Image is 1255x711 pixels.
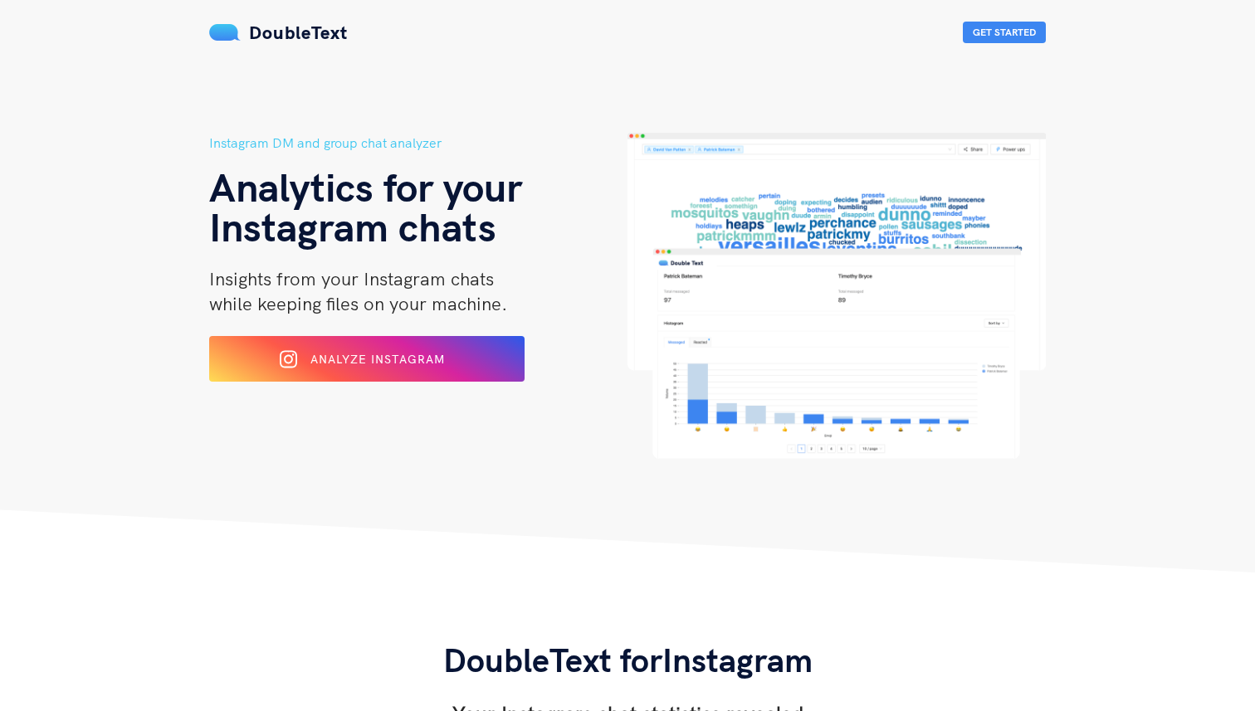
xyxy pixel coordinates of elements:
[209,24,241,41] img: mS3x8y1f88AAAAABJRU5ErkJggg==
[249,21,348,44] span: DoubleText
[443,639,813,680] span: DoubleText for Instagram
[209,21,348,44] a: DoubleText
[209,162,522,212] span: Analytics for your
[209,292,507,315] span: while keeping files on your machine.
[963,22,1046,43] button: Get Started
[209,133,627,153] h5: Instagram DM and group chat analyzer
[209,267,494,290] span: Insights from your Instagram chats
[209,202,496,251] span: Instagram chats
[627,133,1046,459] img: hero
[209,358,525,373] a: Analyze Instagram
[209,336,525,382] button: Analyze Instagram
[310,352,445,367] span: Analyze Instagram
